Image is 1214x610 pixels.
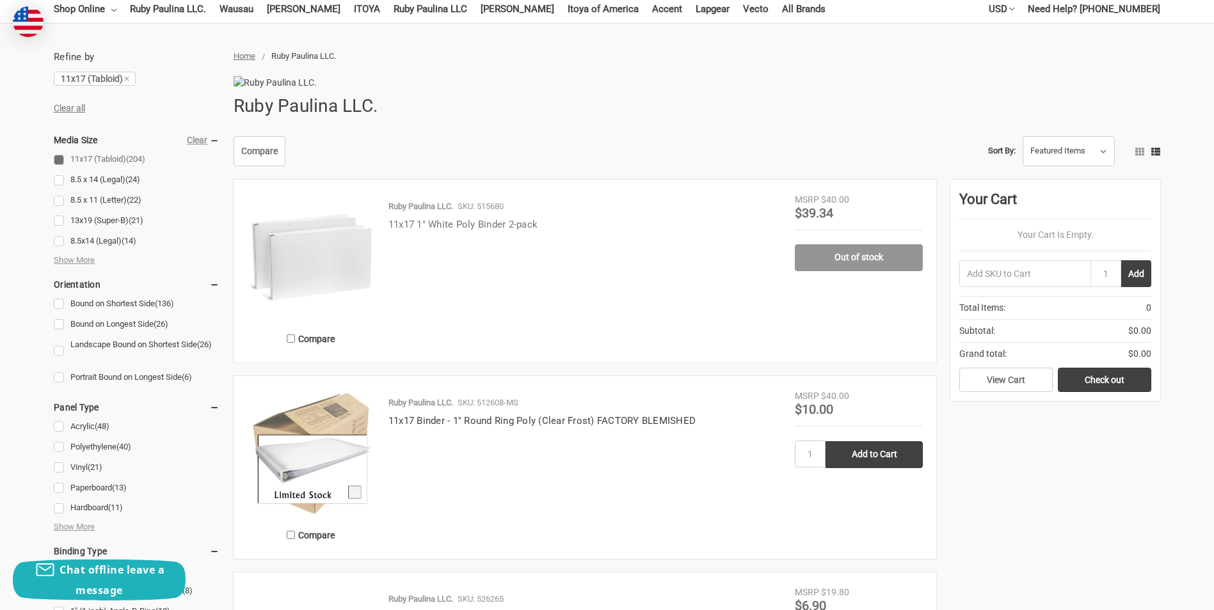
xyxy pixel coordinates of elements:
[54,369,220,386] a: Portrait Bound on Longest Side
[458,200,504,213] p: SKU: 515680
[1128,347,1151,361] span: $0.00
[54,277,220,292] h5: Orientation
[458,396,518,409] p: SKU: 512608-MS
[154,319,168,329] span: (26)
[388,396,453,409] p: Ruby Paulina LLC.
[125,175,140,184] span: (24)
[247,524,375,545] label: Compare
[54,459,220,476] a: Vinyl
[54,192,220,209] a: 8.5 x 11 (Letter)
[795,244,923,271] a: Out of stock
[54,132,220,148] h5: Media Size
[234,51,255,61] a: Home
[271,51,336,61] span: Ruby Paulina LLC.
[13,6,44,37] img: duty and tax information for United States
[116,442,131,451] span: (40)
[108,503,123,512] span: (11)
[54,233,220,250] a: 8.5x14 (Legal)
[247,389,375,517] img: 11x17 Binder - 1" Round Ring Poly (Clear Frost) FACTORY BLEMISHED
[54,544,220,559] h5: Binding Type
[122,236,136,246] span: (14)
[795,193,819,207] div: MSRP
[197,340,212,349] span: (26)
[54,499,220,517] a: Hardboard
[1146,301,1151,315] span: 0
[959,260,1090,287] input: Add SKU to Cart
[54,295,220,313] a: Bound on Shortest Side
[234,76,355,90] img: Ruby Paulina LLC.
[60,563,164,597] span: Chat offline leave a message
[54,72,136,86] a: 11x17 (Tabloid)
[155,299,174,308] span: (136)
[13,559,186,600] button: Chat offline leave a message
[959,189,1151,219] div: Your Cart
[247,193,375,321] img: 11x17 1" White Poly Binder 2-pack
[959,368,1053,392] a: View Cart
[795,389,819,403] div: MSRP
[388,200,453,213] p: Ruby Paulina LLC.
[821,194,849,205] span: $40.00
[1121,260,1151,287] button: Add
[126,154,145,164] span: (204)
[54,316,220,333] a: Bound on Longest Side
[54,336,220,366] a: Landscape Bound on Shortest Side
[388,593,453,606] p: Ruby Paulina LLC.
[182,586,193,595] span: (8)
[182,372,192,382] span: (6)
[959,301,1005,315] span: Total Items:
[458,593,504,606] p: SKU: 526265
[234,136,285,167] a: Compare
[388,219,538,230] a: 11x17 1" White Poly Binder 2-pack
[1058,368,1151,392] a: Check out
[959,347,1007,361] span: Grand total:
[388,415,696,426] a: 11x17 Binder - 1" Round Ring Poly (Clear Frost) FACTORY BLEMISHED
[54,171,220,189] a: 8.5 x 14 (Legal)
[821,587,849,597] span: $19.80
[54,212,220,230] a: 13x19 (Super-B)
[54,520,95,533] span: Show More
[287,531,295,539] input: Compare
[1108,575,1214,610] iframe: Google Customer Reviews
[54,103,85,113] a: Clear all
[187,135,207,145] a: Clear
[129,215,143,225] span: (21)
[54,418,220,435] a: Acrylic
[234,90,378,123] h1: Ruby Paulina LLC.
[795,205,833,221] span: $39.34
[959,228,1151,242] p: Your Cart Is Empty.
[127,195,141,205] span: (22)
[95,421,109,431] span: (48)
[88,462,102,472] span: (21)
[247,328,375,349] label: Compare
[54,254,95,267] span: Show More
[54,50,220,65] h5: Refine by
[1128,324,1151,338] span: $0.00
[54,400,220,415] h5: Panel Type
[287,334,295,343] input: Compare
[826,441,923,468] input: Add to Cart
[112,483,127,492] span: (13)
[821,391,849,401] span: $40.00
[795,586,819,599] div: MSRP
[54,480,220,497] a: Paperboard
[795,402,833,417] span: $10.00
[959,324,995,338] span: Subtotal:
[54,439,220,456] a: Polyethylene
[988,141,1016,160] label: Sort By:
[54,151,220,168] a: 11x17 (Tabloid)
